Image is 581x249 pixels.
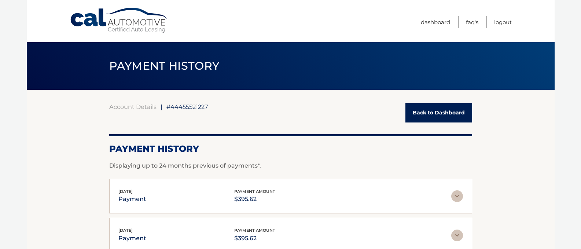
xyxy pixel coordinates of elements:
[109,103,157,110] a: Account Details
[451,190,463,202] img: accordion-rest.svg
[451,230,463,241] img: accordion-rest.svg
[405,103,472,122] a: Back to Dashboard
[161,103,162,110] span: |
[421,16,450,28] a: Dashboard
[466,16,478,28] a: FAQ's
[109,143,472,154] h2: Payment History
[234,233,275,243] p: $395.62
[118,189,133,194] span: [DATE]
[234,228,275,233] span: payment amount
[118,228,133,233] span: [DATE]
[166,103,208,110] span: #44455521227
[109,161,472,170] p: Displaying up to 24 months previous of payments*.
[118,194,146,204] p: payment
[70,7,169,33] a: Cal Automotive
[234,194,275,204] p: $395.62
[118,233,146,243] p: payment
[494,16,512,28] a: Logout
[109,59,220,73] span: PAYMENT HISTORY
[234,189,275,194] span: payment amount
